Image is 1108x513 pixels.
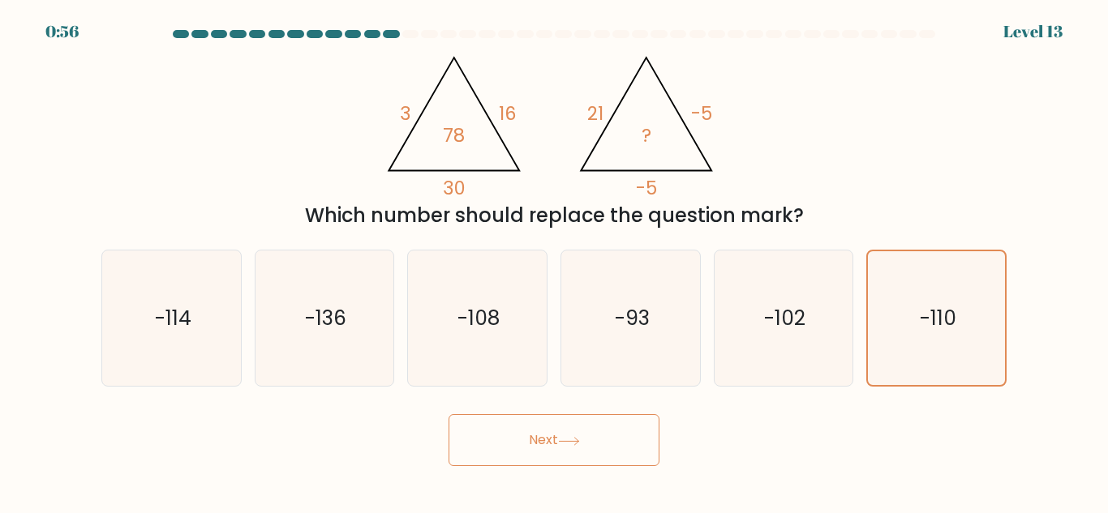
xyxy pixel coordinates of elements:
[443,122,465,148] tspan: 78
[449,414,659,466] button: Next
[154,304,191,332] text: -114
[636,175,657,201] tspan: -5
[691,100,712,126] tspan: -5
[614,304,649,332] text: -93
[764,304,805,332] text: -102
[499,100,517,126] tspan: 16
[920,304,956,332] text: -110
[587,100,603,126] tspan: 21
[111,201,997,230] div: Which number should replace the question mark?
[399,100,410,126] tspan: 3
[642,122,651,148] tspan: ?
[443,175,466,201] tspan: 30
[1003,19,1063,44] div: Level 13
[45,19,79,44] div: 0:56
[305,304,346,332] text: -136
[457,304,500,332] text: -108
